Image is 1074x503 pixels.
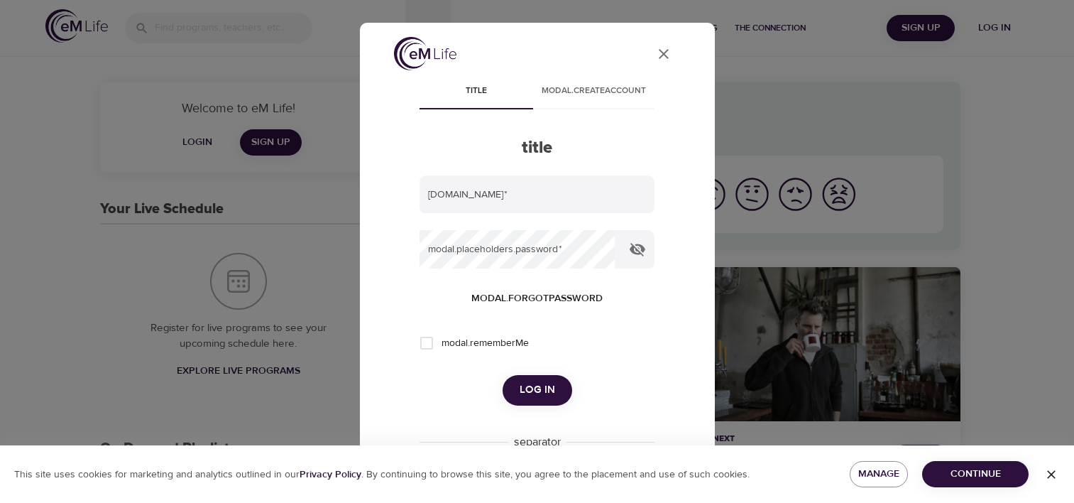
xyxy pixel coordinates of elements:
span: Log in [520,381,555,399]
span: Continue [933,465,1017,483]
span: modal.forgotPassword [471,290,603,308]
button: Log in [503,375,572,405]
h2: title [420,138,654,158]
div: separator [508,434,566,450]
span: Manage [861,465,897,483]
b: Privacy Policy [300,468,361,481]
span: modal.rememberMe [442,336,529,351]
button: modal.forgotPassword [466,286,608,312]
img: logo [394,37,456,70]
span: title [428,84,525,99]
div: disabled tabs example [420,75,654,109]
span: modal.createAccount [542,84,646,99]
button: close [647,37,681,71]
